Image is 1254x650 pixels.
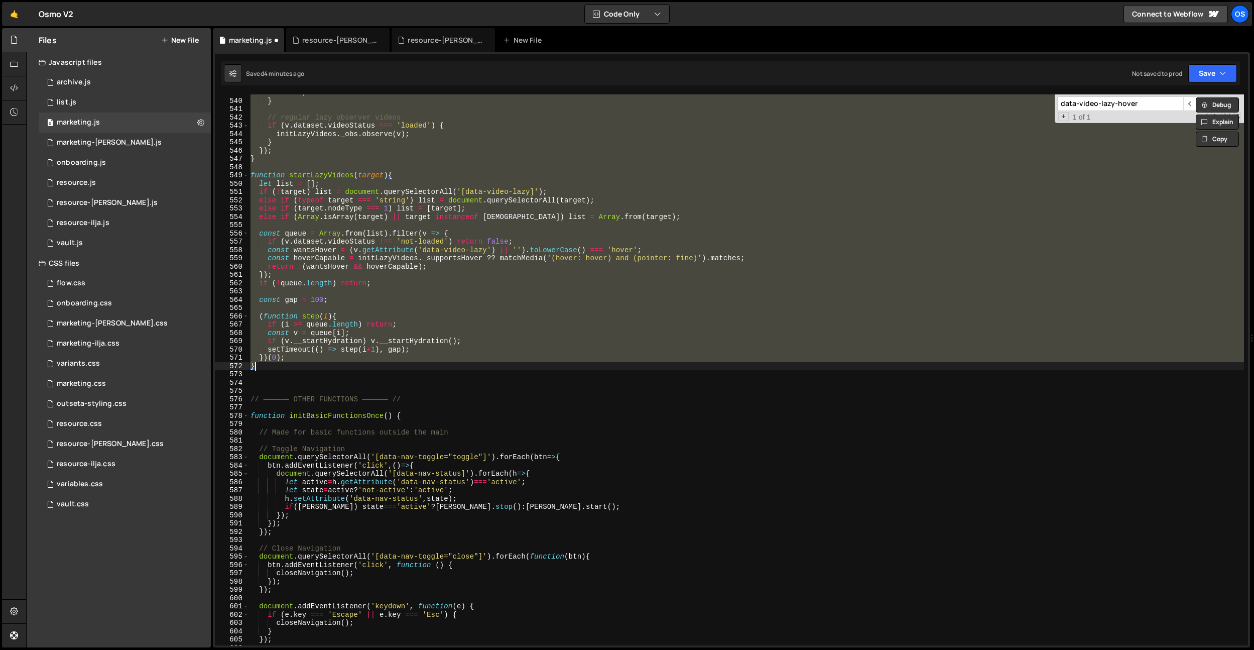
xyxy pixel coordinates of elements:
[39,173,211,193] div: 16596/46183.js
[215,437,249,445] div: 581
[2,2,27,26] a: 🤙
[57,359,100,368] div: variants.css
[39,193,211,213] div: 16596/46194.js
[215,171,249,180] div: 549
[215,428,249,437] div: 580
[57,299,112,308] div: onboarding.css
[215,312,249,321] div: 566
[39,313,211,334] div: 16596/46284.css
[215,395,249,404] div: 576
[215,627,249,636] div: 604
[215,362,249,371] div: 572
[57,219,109,228] div: resource-ilja.js
[215,304,249,312] div: 565
[215,478,249,487] div: 586
[215,445,249,454] div: 582
[39,213,211,233] div: 16596/46195.js
[1196,115,1239,130] button: Explain
[215,163,249,172] div: 548
[215,97,249,105] div: 540
[57,98,76,107] div: list.js
[215,370,249,379] div: 573
[215,130,249,139] div: 544
[302,35,378,45] div: resource-[PERSON_NAME].css
[27,52,211,72] div: Javascript files
[215,453,249,462] div: 583
[57,178,96,187] div: resource.js
[215,379,249,387] div: 574
[39,35,57,46] h2: Files
[1196,132,1239,147] button: Copy
[215,279,249,288] div: 562
[215,519,249,528] div: 591
[215,221,249,230] div: 555
[215,114,249,122] div: 542
[161,36,199,44] button: New File
[57,419,102,428] div: resource.css
[1058,112,1069,122] span: Toggle Replace mode
[215,105,249,114] div: 541
[27,253,211,273] div: CSS files
[215,403,249,412] div: 577
[215,462,249,470] div: 584
[215,619,249,627] div: 603
[215,213,249,222] div: 554
[1231,5,1249,23] a: Os
[215,635,249,644] div: 605
[215,246,249,255] div: 558
[215,230,249,238] div: 556
[57,279,85,288] div: flow.css
[1183,96,1197,111] span: ​
[47,120,53,128] span: 0
[39,354,211,374] div: 16596/45511.css
[57,239,83,248] div: vault.js
[215,561,249,570] div: 596
[246,69,304,78] div: Saved
[215,578,249,586] div: 598
[39,293,211,313] div: 16596/48093.css
[215,412,249,420] div: 578
[1057,96,1183,111] input: Search for
[215,545,249,553] div: 594
[215,503,249,511] div: 589
[215,263,249,271] div: 560
[39,334,211,354] div: 16596/47731.css
[215,420,249,428] div: 579
[1196,97,1239,113] button: Debug
[215,296,249,304] div: 564
[39,153,211,173] div: 16596/48092.js
[215,594,249,603] div: 600
[215,271,249,279] div: 561
[39,434,211,454] div: 16596/46196.css
[215,147,249,155] div: 546
[39,113,211,133] div: 16596/45422.js
[215,122,249,130] div: 543
[585,5,669,23] button: Code Only
[1069,113,1095,122] span: 1 of 1
[215,180,249,188] div: 550
[39,273,211,293] div: 16596/47552.css
[57,480,103,489] div: variables.css
[215,586,249,594] div: 599
[39,72,211,92] div: 16596/46210.js
[264,69,304,78] div: 4 minutes ago
[57,118,100,127] div: marketing.js
[215,602,249,611] div: 601
[215,287,249,296] div: 563
[215,138,249,147] div: 545
[57,138,162,147] div: marketing-[PERSON_NAME].js
[215,320,249,329] div: 567
[39,133,211,153] div: 16596/45424.js
[57,440,164,449] div: resource-[PERSON_NAME].css
[57,399,127,408] div: outseta-styling.css
[215,553,249,561] div: 595
[39,374,211,394] div: 16596/45446.css
[1132,69,1182,78] div: Not saved to prod
[39,8,73,20] div: Osmo V2
[215,329,249,338] div: 568
[215,486,249,495] div: 587
[57,198,158,207] div: resource-[PERSON_NAME].js
[215,511,249,520] div: 590
[57,319,168,328] div: marketing-[PERSON_NAME].css
[39,414,211,434] div: 16596/46199.css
